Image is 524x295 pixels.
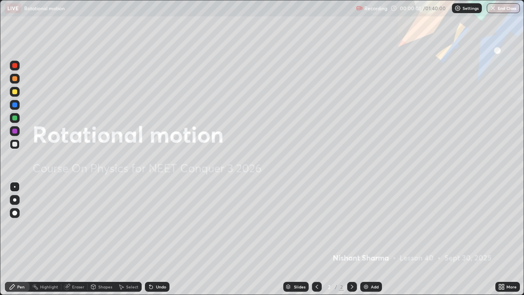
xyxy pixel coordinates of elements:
p: Recording [364,5,387,11]
p: Settings [463,6,479,10]
div: Pen [17,285,25,289]
div: 2 [325,284,333,289]
button: End Class [487,3,520,13]
div: Select [126,285,138,289]
div: Eraser [72,285,84,289]
div: Undo [156,285,166,289]
div: Shapes [98,285,112,289]
img: recording.375f2c34.svg [356,5,363,11]
div: More [506,285,517,289]
div: 2 [339,283,344,290]
img: end-class-cross [490,5,496,11]
img: class-settings-icons [454,5,461,11]
div: Slides [294,285,305,289]
p: Rotational motion [24,5,65,11]
div: / [335,284,337,289]
div: Add [371,285,379,289]
p: LIVE [7,5,18,11]
img: add-slide-button [363,284,369,290]
div: Highlight [40,285,58,289]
